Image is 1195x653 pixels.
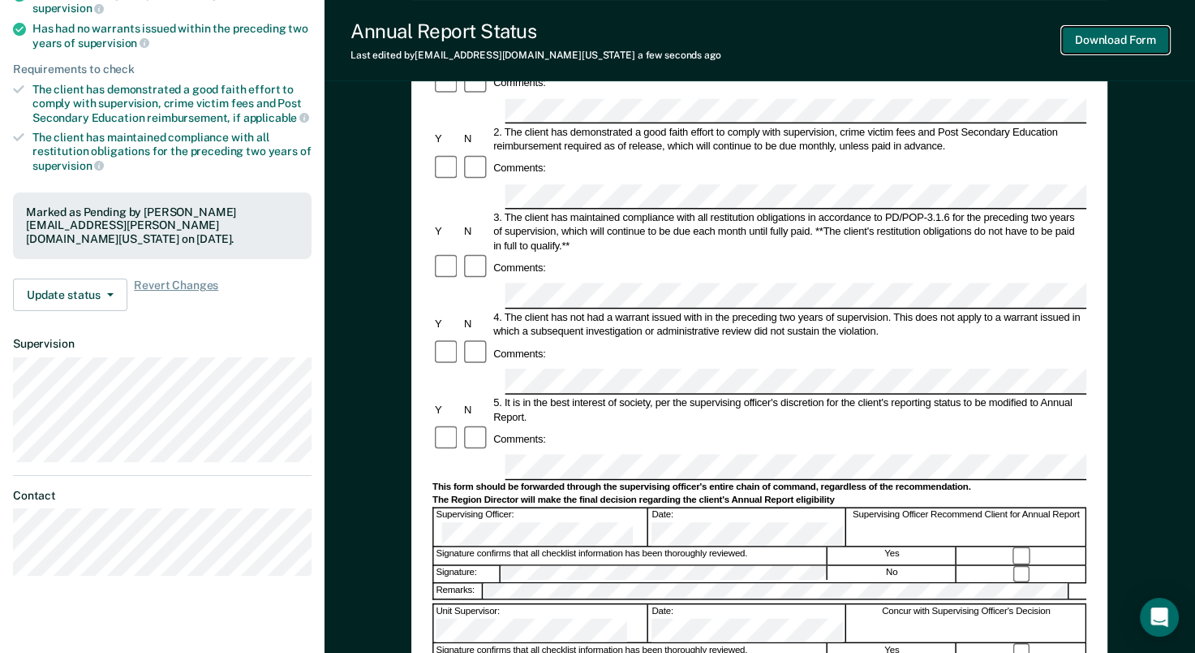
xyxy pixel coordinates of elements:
div: Comments: [492,347,548,361]
div: Comments: [492,162,548,175]
div: N [462,402,491,416]
div: 3. The client has maintained compliance with all restitution obligations in accordance to PD/POP-... [492,210,1087,253]
div: Yes [828,547,956,564]
div: Date: [650,604,846,642]
div: The client has maintained compliance with all restitution obligations for the preceding two years of [32,131,312,172]
div: Date: [650,508,846,546]
span: a few seconds ago [638,50,721,61]
span: applicable [243,111,309,124]
dt: Contact [13,489,312,503]
span: Revert Changes [134,279,218,311]
div: N [462,317,491,331]
div: Concur with Supervising Officer's Decision [847,604,1086,642]
div: Requirements to check [13,63,312,76]
div: N [462,132,491,145]
div: 5. It is in the best interest of society, per the supervising officer's discretion for the client... [492,396,1087,424]
div: Comments: [492,432,548,446]
div: No [828,566,956,583]
div: Y [432,402,462,416]
div: Last edited by [EMAIL_ADDRESS][DOMAIN_NAME][US_STATE] [350,50,721,61]
div: Supervising Officer: [434,508,649,546]
div: Unit Supervisor: [434,604,649,642]
span: supervision [32,159,104,172]
div: N [462,224,491,238]
div: Remarks: [434,584,484,599]
div: Y [432,132,462,145]
div: Y [432,224,462,238]
div: Marked as Pending by [PERSON_NAME][EMAIL_ADDRESS][PERSON_NAME][DOMAIN_NAME][US_STATE] on [DATE]. [26,205,299,246]
div: Open Intercom Messenger [1140,598,1179,637]
div: 2. The client has demonstrated a good faith effort to comply with supervision, crime victim fees ... [492,125,1087,154]
span: supervision [32,2,104,15]
div: Y [432,317,462,331]
div: Comments: [492,261,548,275]
button: Update status [13,279,127,311]
button: Download Form [1062,27,1169,54]
div: This form should be forwarded through the supervising officer's entire chain of command, regardle... [432,481,1086,493]
div: Supervising Officer Recommend Client for Annual Report [847,508,1086,546]
div: The client has demonstrated a good faith effort to comply with supervision, crime victim fees and... [32,83,312,124]
div: 4. The client has not had a warrant issued with in the preceding two years of supervision. This d... [492,309,1087,338]
div: Annual Report Status [350,19,721,43]
span: supervision [78,37,149,50]
div: Signature: [434,566,501,583]
div: Signature confirms that all checklist information has been thoroughly reviewed. [434,547,827,564]
div: The Region Director will make the final decision regarding the client's Annual Report eligibility [432,494,1086,506]
div: Comments: [492,76,548,89]
div: Has had no warrants issued within the preceding two years of [32,22,312,50]
dt: Supervision [13,337,312,351]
